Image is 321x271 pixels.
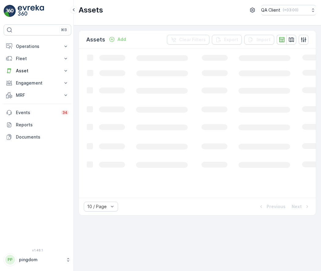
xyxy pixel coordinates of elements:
[4,253,71,266] button: PPpingdom
[267,204,286,210] p: Previous
[5,255,15,265] div: PP
[61,27,67,32] p: ⌘B
[244,35,274,45] button: Import
[16,134,69,140] p: Documents
[179,37,206,43] p: Clear Filters
[86,35,105,44] p: Assets
[4,107,71,119] a: Events34
[4,248,71,252] span: v 1.48.1
[212,35,242,45] button: Export
[283,8,298,13] p: ( +03:00 )
[16,92,59,98] p: MRF
[257,203,286,210] button: Previous
[4,5,16,17] img: logo
[292,204,302,210] p: Next
[261,7,280,13] p: QA Client
[117,36,126,42] p: Add
[4,77,71,89] button: Engagement
[16,122,69,128] p: Reports
[106,36,128,43] button: Add
[4,89,71,101] button: MRF
[291,203,311,210] button: Next
[16,43,59,49] p: Operations
[4,40,71,52] button: Operations
[79,5,103,15] p: Assets
[4,52,71,65] button: Fleet
[16,68,59,74] p: Asset
[4,65,71,77] button: Asset
[16,80,59,86] p: Engagement
[261,5,316,15] button: QA Client(+03:00)
[224,37,238,43] p: Export
[256,37,271,43] p: Import
[16,110,57,116] p: Events
[19,257,63,263] p: pingdom
[167,35,209,45] button: Clear Filters
[16,56,59,62] p: Fleet
[18,5,44,17] img: logo_light-DOdMpM7g.png
[4,131,71,143] a: Documents
[62,110,68,115] p: 34
[4,119,71,131] a: Reports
